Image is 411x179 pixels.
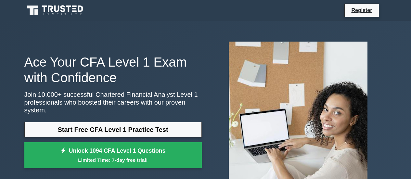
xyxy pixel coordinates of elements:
a: Register [347,6,376,14]
a: Start Free CFA Level 1 Practice Test [24,122,202,137]
h1: Ace Your CFA Level 1 Exam with Confidence [24,54,202,85]
small: Limited Time: 7-day free trial! [32,156,194,164]
p: Join 10,000+ successful Chartered Financial Analyst Level 1 professionals who boosted their caree... [24,91,202,114]
a: Unlock 1094 CFA Level 1 QuestionsLimited Time: 7-day free trial! [24,142,202,168]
